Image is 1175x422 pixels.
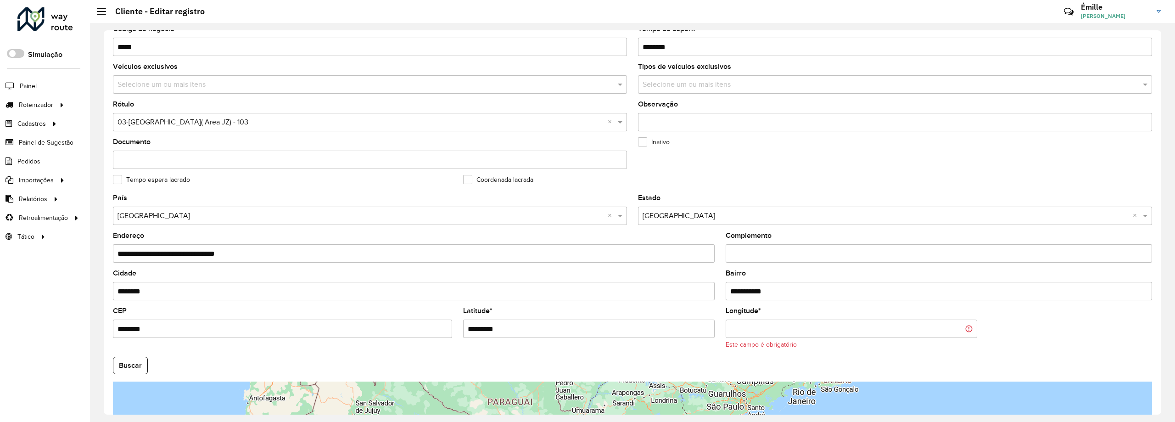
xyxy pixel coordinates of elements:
span: Clear all [608,210,615,221]
label: Bairro [726,268,746,279]
span: Importações [19,175,54,185]
label: Rótulo [113,99,134,110]
span: Painel [20,81,37,91]
label: Inativo [638,137,670,147]
label: País [113,192,127,203]
button: Buscar [113,357,148,374]
h2: Cliente - Editar registro [106,6,205,17]
label: Simulação [28,49,62,60]
span: Relatórios [19,194,47,204]
label: Endereço [113,230,144,241]
label: Coordenada lacrada [463,175,533,185]
span: Pedidos [17,157,40,166]
label: Veículos exclusivos [113,61,178,72]
span: Clear all [608,117,615,128]
label: Complemento [726,230,772,241]
label: Documento [113,136,151,147]
label: Latitude [463,305,492,316]
label: Observação [638,99,678,110]
label: Longitude [726,305,761,316]
label: Tempo espera lacrado [113,175,190,185]
span: Roteirizador [19,100,53,110]
span: Tático [17,232,34,242]
span: Clear all [1133,210,1141,221]
span: Painel de Sugestão [19,138,73,147]
label: Cidade [113,268,136,279]
a: Contato Rápido [1059,2,1079,22]
span: [PERSON_NAME] [1081,12,1150,20]
label: Tipos de veículos exclusivos [638,61,731,72]
formly-validation-message: Este campo é obrigatório [726,341,797,348]
span: Retroalimentação [19,213,68,223]
label: CEP [113,305,127,316]
span: Cadastros [17,119,46,129]
label: Estado [638,192,660,203]
h3: Émille [1081,3,1150,11]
